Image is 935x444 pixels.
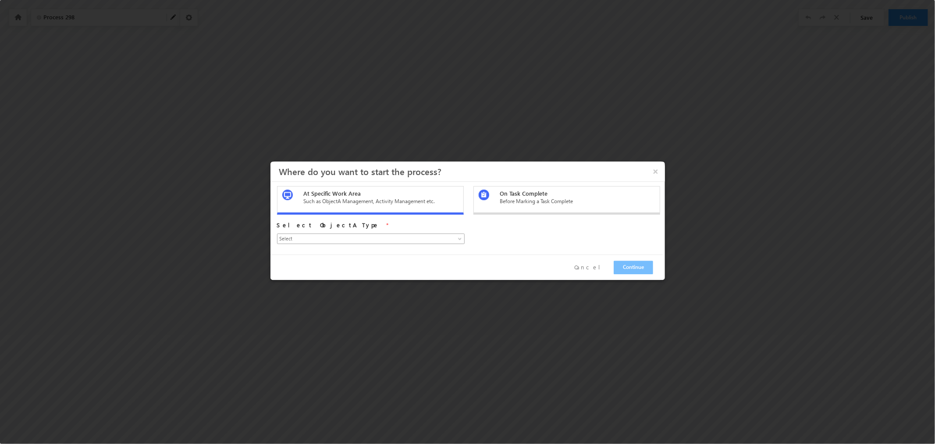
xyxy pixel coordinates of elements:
button: Continue [614,261,653,274]
span: Select [277,235,441,243]
div: Such as ObjectA Management, Activity Management etc. [303,197,459,205]
div: On Task Complete [500,190,655,197]
button: Cancel [568,261,614,274]
a: Select [277,233,465,244]
div: At Specific Work Area [303,190,459,197]
span: Select ObjectA Type [277,221,380,229]
button: × [649,164,663,179]
div: Before Marking a Task Complete [500,197,655,205]
h3: Where do you want to start the process? [279,164,663,179]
